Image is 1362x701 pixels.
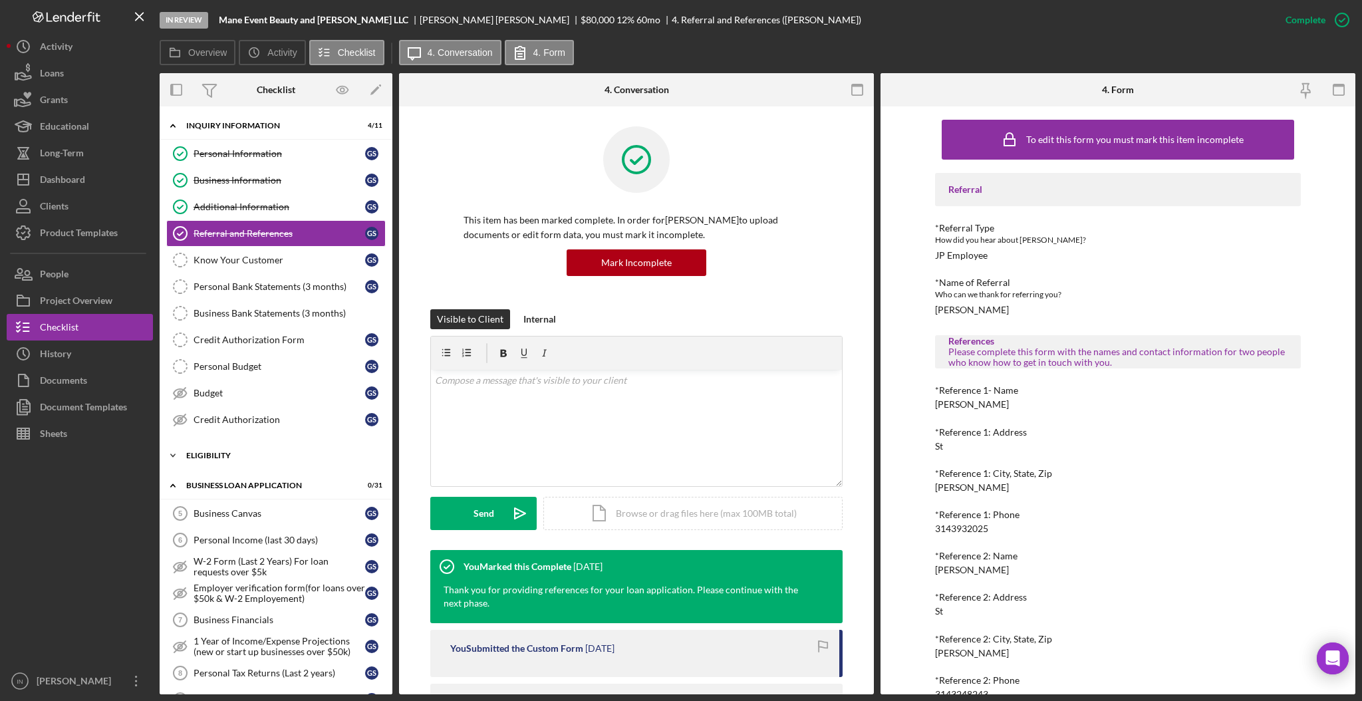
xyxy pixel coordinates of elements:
[166,353,386,380] a: Personal BudgetGS
[935,675,1301,686] div: *Reference 2: Phone
[166,406,386,433] a: Credit AuthorizationGS
[585,643,614,654] time: 2025-09-17 21:20
[7,219,153,246] button: Product Templates
[194,535,365,545] div: Personal Income (last 30 days)
[948,347,1288,368] div: Please complete this form with the names and contact information for two people who know how to g...
[430,309,510,329] button: Visible to Client
[7,33,153,60] button: Activity
[194,255,365,265] div: Know Your Customer
[935,592,1301,603] div: *Reference 2: Address
[1102,84,1134,95] div: 4. Form
[194,636,365,657] div: 1 Year of Income/Expense Projections (new or start up businesses over $50k)
[194,414,365,425] div: Credit Authorization
[474,497,494,530] div: Send
[935,689,988,700] div: 3143248243
[1026,134,1244,145] div: To edit this form you must mark this item incomplete
[935,250,988,261] div: JP Employee
[166,300,386,327] a: Business Bank Statements (3 months)
[505,40,574,65] button: 4. Form
[239,40,305,65] button: Activity
[935,399,1009,410] div: [PERSON_NAME]
[194,281,365,292] div: Personal Bank Statements (3 months)
[186,122,349,130] div: INQUIRY INFORMATION
[430,497,537,530] button: Send
[7,140,153,166] button: Long-Term
[365,560,378,573] div: G S
[7,113,153,140] button: Educational
[40,219,118,249] div: Product Templates
[7,367,153,394] button: Documents
[40,166,85,196] div: Dashboard
[7,287,153,314] button: Project Overview
[194,668,365,678] div: Personal Tax Returns (Last 2 years)
[948,336,1288,347] div: References
[219,15,408,25] b: Mane Event Beauty and [PERSON_NAME] LLC
[935,551,1301,561] div: *Reference 2: Name
[309,40,384,65] button: Checklist
[166,167,386,194] a: Business InformationGS
[178,536,182,544] tspan: 6
[935,606,943,617] div: St
[573,561,603,572] time: 2025-10-06 16:30
[517,309,563,329] button: Internal
[464,213,809,243] p: This item has been marked complete. In order for [PERSON_NAME] to upload documents or edit form d...
[365,386,378,400] div: G S
[935,223,1301,233] div: *Referral Type
[7,314,153,341] button: Checklist
[365,360,378,373] div: G S
[40,287,112,317] div: Project Overview
[450,643,583,654] div: You Submitted the Custom Form
[194,508,365,519] div: Business Canvas
[948,184,1288,195] div: Referral
[40,394,127,424] div: Document Templates
[166,580,386,607] a: Employer verification form(for loans over $50k & W-2 Employement)GS
[166,140,386,167] a: Personal InformationGS
[194,202,365,212] div: Additional Information
[40,314,78,344] div: Checklist
[935,565,1009,575] div: [PERSON_NAME]
[365,253,378,267] div: G S
[636,15,660,25] div: 60 mo
[194,556,365,577] div: W-2 Form (Last 2 Years) For loan requests over $5k
[464,561,571,572] div: You Marked this Complete
[935,427,1301,438] div: *Reference 1: Address
[7,420,153,447] button: Sheets
[40,33,72,63] div: Activity
[166,327,386,353] a: Credit Authorization FormGS
[444,583,816,610] div: Thank you for providing references for your loan application. Please continue with the next phase.
[7,394,153,420] button: Document Templates
[935,441,943,452] div: St
[365,200,378,213] div: G S
[935,233,1301,247] div: How did you hear about [PERSON_NAME]?
[365,227,378,240] div: G S
[166,553,386,580] a: W-2 Form (Last 2 Years) For loan requests over $5kGS
[40,261,68,291] div: People
[935,288,1301,301] div: Who can we thank for referring you?
[160,12,208,29] div: In Review
[358,122,382,130] div: 4 / 11
[1317,642,1349,674] div: Open Intercom Messenger
[365,147,378,160] div: G S
[7,86,153,113] button: Grants
[365,613,378,627] div: G S
[166,380,386,406] a: BudgetGS
[365,507,378,520] div: G S
[7,60,153,86] a: Loans
[428,47,493,58] label: 4. Conversation
[1272,7,1355,33] button: Complete
[935,523,988,534] div: 3143932025
[365,587,378,600] div: G S
[365,333,378,347] div: G S
[166,220,386,247] a: Referral and ReferencesGS
[605,84,669,95] div: 4. Conversation
[1286,7,1325,33] div: Complete
[935,634,1301,644] div: *Reference 2: City, State, Zip
[166,660,386,686] a: 8Personal Tax Returns (Last 2 years)GS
